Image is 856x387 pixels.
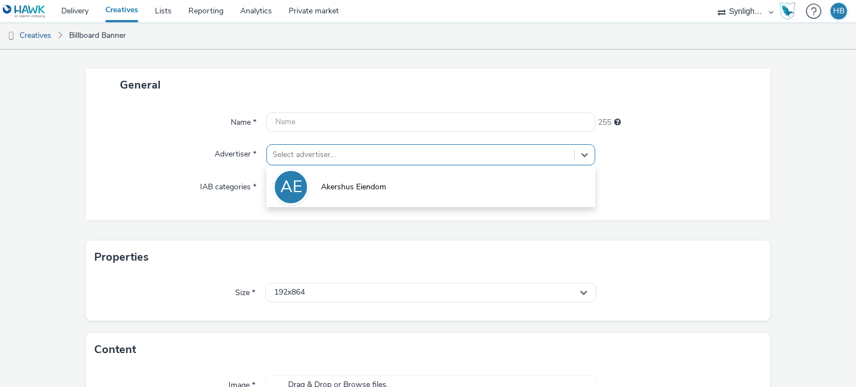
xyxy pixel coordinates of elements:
a: Hawk Academy [779,2,800,20]
a: Billboard Banner [64,22,132,49]
label: Name * [226,112,261,128]
h3: Content [94,341,136,358]
label: Size * [231,283,260,298]
label: Advertiser * [210,144,261,160]
span: 192x864 [274,288,305,297]
h3: Properties [94,249,149,266]
span: 255 [598,117,611,128]
span: Akershus Eiendom [321,182,386,193]
div: AE [280,172,302,203]
span: General [120,77,160,92]
img: undefined Logo [3,4,46,18]
label: IAB categories * [196,177,261,193]
div: HB [833,3,844,19]
img: Hawk Academy [779,2,796,20]
div: Maximum 255 characters [614,117,621,128]
input: Name [266,112,595,132]
img: dooh [6,31,17,42]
